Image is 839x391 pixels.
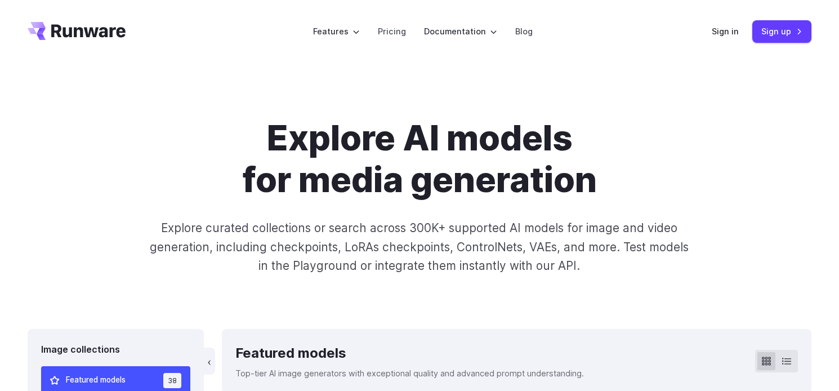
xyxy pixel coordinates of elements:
h1: Explore AI models for media generation [106,117,733,201]
a: Sign up [752,20,811,42]
div: Featured models [235,343,584,364]
p: Top-tier AI image generators with exceptional quality and advanced prompt understanding. [235,367,584,380]
label: Documentation [424,25,497,38]
div: Image collections [41,343,190,357]
p: Explore curated collections or search across 300K+ supported AI models for image and video genera... [145,219,694,275]
button: ‹ [204,348,215,375]
a: Go to / [28,22,126,40]
a: Pricing [378,25,406,38]
a: Blog [515,25,533,38]
label: Features [313,25,360,38]
a: Sign in [712,25,739,38]
span: 38 [163,373,181,388]
span: Featured models [66,374,126,386]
